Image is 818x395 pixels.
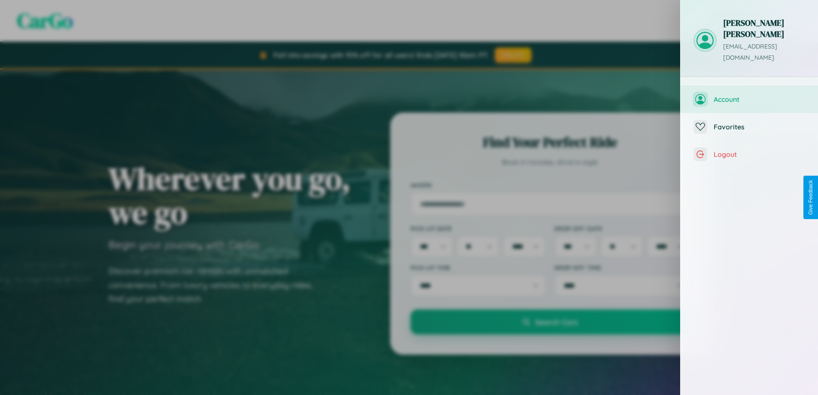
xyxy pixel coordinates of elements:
[714,150,805,159] span: Logout
[723,17,805,40] h3: [PERSON_NAME] [PERSON_NAME]
[714,95,805,104] span: Account
[714,122,805,131] span: Favorites
[681,113,818,141] button: Favorites
[681,141,818,168] button: Logout
[808,180,814,215] div: Give Feedback
[723,41,805,64] p: [EMAIL_ADDRESS][DOMAIN_NAME]
[681,86,818,113] button: Account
